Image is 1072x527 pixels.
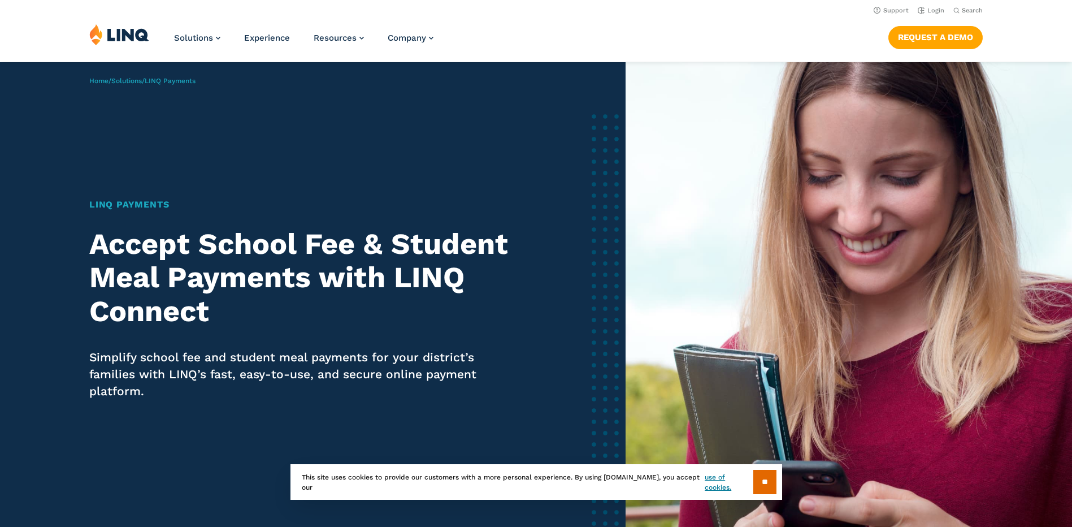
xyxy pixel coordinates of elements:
[314,33,357,43] span: Resources
[314,33,364,43] a: Resources
[174,33,213,43] span: Solutions
[111,77,142,85] a: Solutions
[89,77,108,85] a: Home
[705,472,753,493] a: use of cookies.
[918,7,944,14] a: Login
[89,77,196,85] span: / /
[888,26,983,49] a: Request a Demo
[145,77,196,85] span: LINQ Payments
[888,24,983,49] nav: Button Navigation
[89,24,149,45] img: LINQ | K‑12 Software
[174,24,433,61] nav: Primary Navigation
[290,464,782,500] div: This site uses cookies to provide our customers with a more personal experience. By using [DOMAIN...
[953,6,983,15] button: Open Search Bar
[89,349,511,400] p: Simplify school fee and student meal payments for your district’s families with LINQ’s fast, easy...
[388,33,433,43] a: Company
[89,198,511,211] h1: LINQ Payments
[89,227,511,329] h2: Accept School Fee & Student Meal Payments with LINQ Connect
[962,7,983,14] span: Search
[244,33,290,43] a: Experience
[388,33,426,43] span: Company
[874,7,909,14] a: Support
[174,33,220,43] a: Solutions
